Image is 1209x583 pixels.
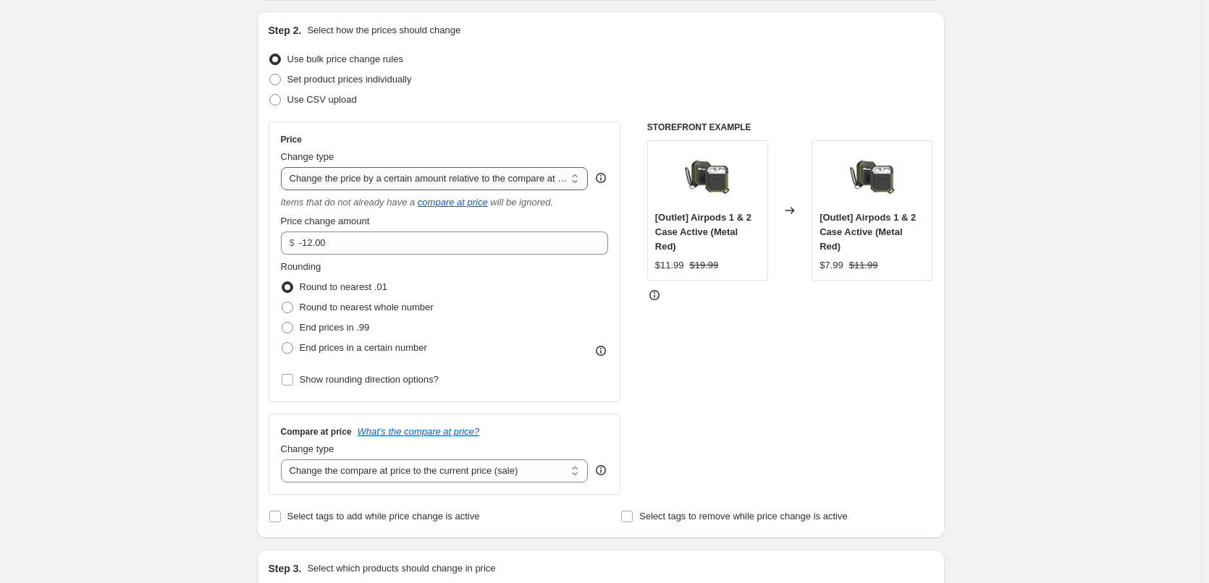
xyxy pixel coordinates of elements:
span: [Outlet] Airpods 1 & 2 Case Active (Metal Red) [820,212,916,252]
span: Round to nearest .01 [300,281,387,292]
span: Select tags to add while price change is active [287,511,480,522]
span: [Outlet] Airpods 1 & 2 Case Active (Metal Red) [655,212,751,252]
i: Items that do not already have a [281,197,416,208]
span: Change type [281,443,334,454]
span: Show rounding direction options? [300,374,439,385]
span: Use bulk price change rules [287,54,403,64]
strike: $19.99 [690,258,719,273]
strike: $11.99 [849,258,878,273]
input: -12.00 [299,231,586,255]
button: What's the compare at price? [358,426,480,437]
p: Select how the prices should change [307,23,460,38]
div: $7.99 [820,258,843,273]
i: will be ignored. [490,197,553,208]
span: Change type [281,151,334,162]
div: $11.99 [655,258,684,273]
span: Price change amount [281,216,370,226]
span: End prices in .99 [300,322,370,333]
h2: Step 2. [269,23,302,38]
span: Use CSV upload [287,94,357,105]
span: Set product prices individually [287,74,412,85]
div: help [594,463,608,477]
img: moss_green_2_e92563d5-9257-49d4-b7f0-1eb1e5487e32_80x.jpg [678,148,736,206]
p: Select which products should change in price [307,561,495,576]
span: End prices in a certain number [300,342,427,353]
h2: Step 3. [269,561,302,576]
h3: Price [281,134,302,145]
button: compare at price [418,197,488,208]
span: $ [290,237,295,248]
span: Rounding [281,261,321,272]
h6: STOREFRONT EXAMPLE [647,122,933,133]
h3: Compare at price [281,426,352,438]
span: Round to nearest whole number [300,302,434,312]
div: help [594,171,608,185]
img: moss_green_2_e92563d5-9257-49d4-b7f0-1eb1e5487e32_80x.jpg [843,148,901,206]
span: Select tags to remove while price change is active [639,511,848,522]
